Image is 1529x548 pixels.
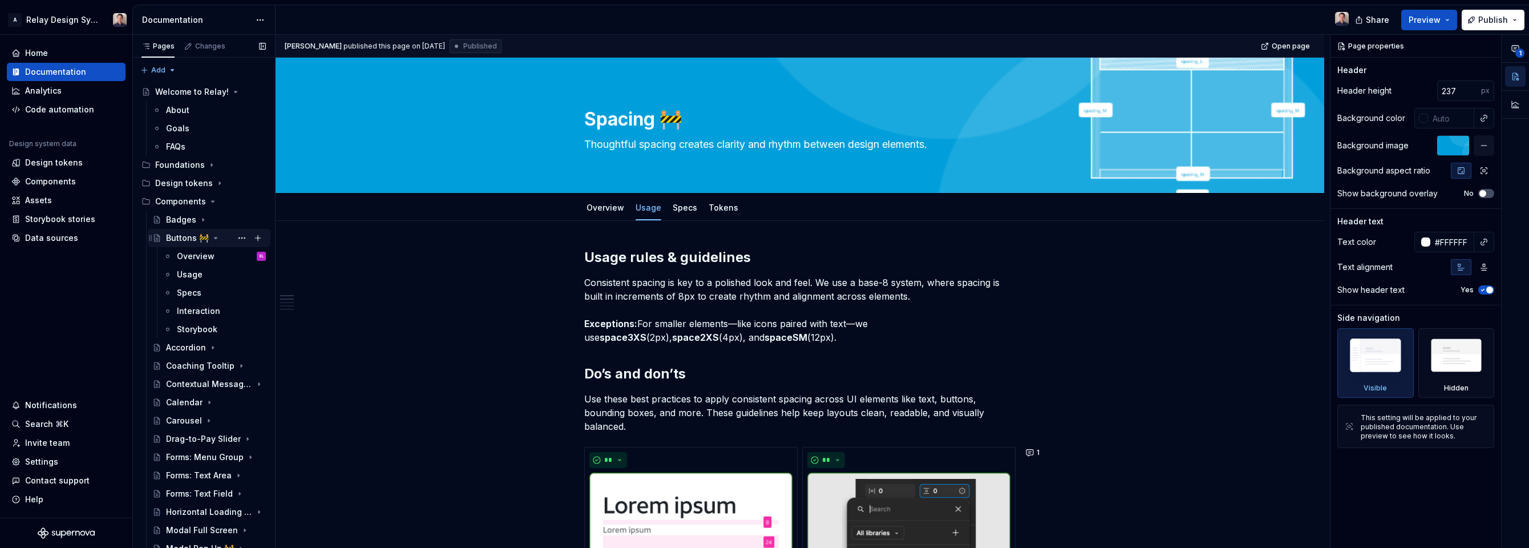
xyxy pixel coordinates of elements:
div: Usage [177,269,203,280]
button: Publish [1462,10,1524,30]
div: Components [25,176,76,187]
a: Forms: Text Field [148,485,270,503]
p: Consistent spacing is key to a polished look and feel. We use a base-8 system, where spacing is b... [584,276,1016,344]
div: Notifications [25,400,77,411]
a: Welcome to Relay! [137,83,270,101]
a: Components [7,172,126,191]
div: Documentation [142,14,250,26]
div: Goals [166,123,189,134]
strong: space3XS [600,332,646,343]
div: Hidden [1444,384,1469,393]
span: Preview [1409,14,1441,26]
div: Relay Design System [26,14,99,26]
a: Overview [586,203,624,212]
a: Goals [148,119,270,138]
div: Design tokens [137,174,270,192]
button: Contact support [7,472,126,490]
a: Code automation [7,100,126,119]
a: Calendar [148,393,270,412]
a: Drag-to-Pay Slider [148,430,270,448]
textarea: Thoughtful spacing creates clarity and rhythm between design elements. [582,135,1013,154]
div: Foundations [137,156,270,174]
span: Open page [1272,42,1310,51]
a: Interaction [159,302,270,320]
a: Analytics [7,82,126,100]
div: Text alignment [1337,261,1393,273]
button: ARelay Design SystemBobby Tan [2,7,130,32]
div: Changes [195,42,225,51]
a: Contextual Messages [148,375,270,393]
div: Contextual Messages [166,378,252,390]
input: Auto [1430,232,1474,252]
div: Buttons 🚧 [166,232,209,244]
p: Use these best practices to apply consistent spacing across UI elements like text, buttons, bound... [584,392,1016,433]
div: Badges [166,214,196,225]
a: Horizontal Loading Bar 🚧 [148,503,270,521]
div: Settings [25,456,58,468]
div: Background color [1337,112,1405,124]
span: Published [463,42,497,51]
div: Overview [177,251,215,262]
h2: Do’s and don’ts [584,365,1016,383]
div: Forms: Menu Group [166,452,244,463]
div: Interaction [177,305,220,317]
img: Bobby Tan [1335,12,1349,26]
a: Storybook [159,320,270,339]
div: Show background overlay [1337,188,1438,199]
div: Design tokens [155,178,213,189]
div: Text color [1337,236,1376,248]
strong: Exceptions: [584,318,637,329]
a: Forms: Text Area [148,466,270,485]
h2: Usage rules & guidelines [584,248,1016,267]
a: About [148,101,270,119]
button: Share [1349,10,1397,30]
input: Auto [1437,80,1481,101]
div: Home [25,47,48,59]
a: Carousel [148,412,270,430]
div: Hidden [1418,328,1495,398]
img: Bobby Tan [113,13,127,27]
a: Accordion [148,339,270,357]
a: Buttons 🚧 [148,229,270,247]
svg: Supernova Logo [38,527,95,539]
strong: spaceSM [764,332,807,343]
div: Analytics [25,85,62,96]
div: Components [155,196,206,207]
div: published this page on [DATE] [343,42,445,51]
div: A [8,13,22,27]
a: Storybook stories [7,210,126,228]
a: Modal Full Screen [148,521,270,539]
div: Storybook stories [25,213,95,225]
div: About [166,104,189,116]
div: Forms: Text Area [166,470,232,481]
div: Modal Full Screen [166,525,238,536]
div: Usage [631,195,666,219]
a: Assets [7,191,126,209]
a: Coaching Tooltip [148,357,270,375]
a: Forms: Menu Group [148,448,270,466]
a: Home [7,44,126,62]
div: Documentation [25,66,86,78]
div: Header height [1337,85,1392,96]
a: Usage [636,203,661,212]
span: Share [1366,14,1389,26]
div: This setting will be applied to your published documentation. Use preview to see how it looks. [1361,413,1487,441]
div: FAQs [166,141,185,152]
input: Auto [1428,108,1474,128]
a: Open page [1257,38,1315,54]
button: Search ⌘K [7,415,126,433]
div: Horizontal Loading Bar 🚧 [166,506,252,518]
button: Preview [1401,10,1457,30]
div: Help [25,494,43,505]
div: Header text [1337,216,1384,227]
div: Design tokens [25,157,83,168]
a: FAQs [148,138,270,156]
div: Foundations [155,159,205,171]
div: Specs [177,287,201,299]
div: Show header text [1337,284,1405,296]
div: EL [260,251,264,262]
a: Tokens [709,203,738,212]
div: Visible [1337,328,1414,398]
div: Data sources [25,232,78,244]
div: Overview [582,195,629,219]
